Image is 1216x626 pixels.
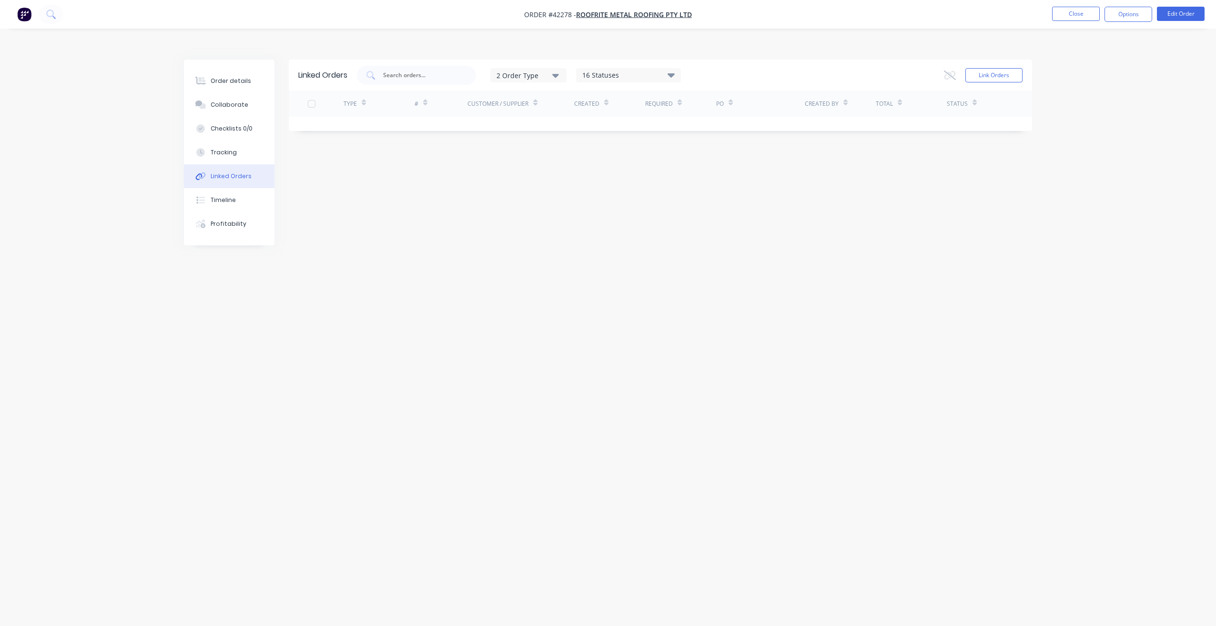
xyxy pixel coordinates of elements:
[211,124,253,133] div: Checklists 0/0
[184,164,274,188] button: Linked Orders
[1052,7,1100,21] button: Close
[211,148,237,157] div: Tracking
[184,188,274,212] button: Timeline
[574,100,599,108] div: Created
[184,93,274,117] button: Collaborate
[1157,7,1205,21] button: Edit Order
[382,71,461,80] input: Search orders...
[1105,7,1152,22] button: Options
[497,70,560,80] div: 2 Order Type
[211,196,236,204] div: Timeline
[184,69,274,93] button: Order details
[716,100,724,108] div: PO
[211,220,246,228] div: Profitability
[524,10,576,19] span: Order #42278 -
[467,100,528,108] div: Customer / Supplier
[947,100,968,108] div: Status
[576,10,692,19] a: Roofrite Metal Roofing Pty Ltd
[211,101,248,109] div: Collaborate
[211,172,252,181] div: Linked Orders
[645,100,673,108] div: Required
[965,68,1023,82] button: Link Orders
[805,100,839,108] div: Created By
[184,212,274,236] button: Profitability
[415,100,418,108] div: #
[344,100,357,108] div: TYPE
[17,7,31,21] img: Factory
[184,117,274,141] button: Checklists 0/0
[211,77,251,85] div: Order details
[876,100,893,108] div: Total
[577,70,680,81] div: 16 Statuses
[490,68,567,82] button: 2 Order Type
[184,141,274,164] button: Tracking
[298,70,347,81] div: Linked Orders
